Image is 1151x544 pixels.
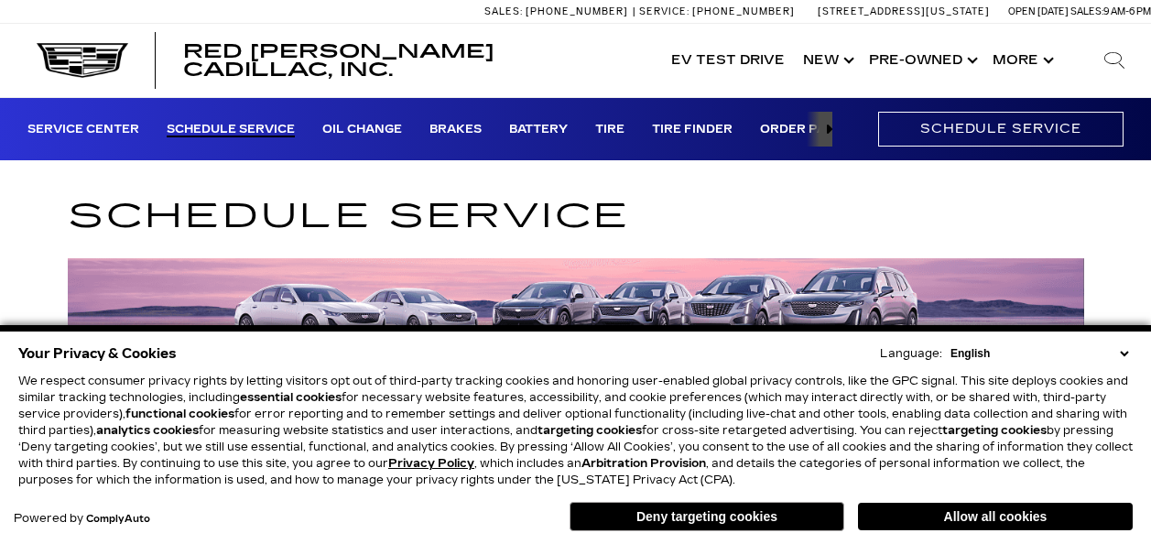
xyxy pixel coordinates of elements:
strong: Arbitration Provision [581,457,706,470]
span: Your Privacy & Cookies [18,341,177,366]
a: Tire [595,123,624,137]
span: Service: [639,5,690,17]
p: We respect consumer privacy rights by letting visitors opt out of third-party tracking cookies an... [18,373,1133,488]
span: 9 AM-6 PM [1103,5,1151,17]
a: EV Test Drive [662,24,794,97]
img: Cadillac Dark Logo with Cadillac White Text [37,43,128,78]
a: Oil Change [322,123,402,137]
strong: essential cookies [240,391,342,404]
a: Schedule Service [167,123,295,137]
span: Red [PERSON_NAME] Cadillac, Inc. [183,40,494,81]
div: Language: [880,348,942,359]
a: Red [PERSON_NAME] Cadillac, Inc. [183,42,644,79]
h1: Schedule Service [68,190,1084,244]
strong: analytics cookies [96,424,199,437]
a: Schedule Service [878,112,1124,146]
a: Service Center [27,123,139,137]
a: [STREET_ADDRESS][US_STATE] [818,5,990,17]
span: Sales: [484,5,523,17]
strong: functional cookies [125,408,234,420]
span: Open [DATE] [1008,5,1069,17]
img: Premium Pick Up and Delivery [68,258,1084,476]
strong: targeting cookies [942,424,1047,437]
span: Sales: [1070,5,1103,17]
a: New [794,24,860,97]
a: Tire Finder [652,123,733,137]
a: ComplyAuto [86,514,150,525]
button: Allow all cookies [858,503,1133,530]
a: Battery [509,123,568,137]
strong: targeting cookies [537,424,642,437]
div: Powered by [14,513,150,525]
span: [PHONE_NUMBER] [692,5,795,17]
a: Pre-Owned [860,24,983,97]
button: Deny targeting cookies [570,502,844,531]
button: More [983,24,1059,97]
select: Language Select [946,345,1133,362]
span: [PHONE_NUMBER] [526,5,628,17]
a: Brakes [429,123,482,137]
a: Order Parts [760,123,852,137]
a: Service: [PHONE_NUMBER] [633,6,799,16]
a: Privacy Policy [388,457,474,470]
a: Sales: [PHONE_NUMBER] [484,6,633,16]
